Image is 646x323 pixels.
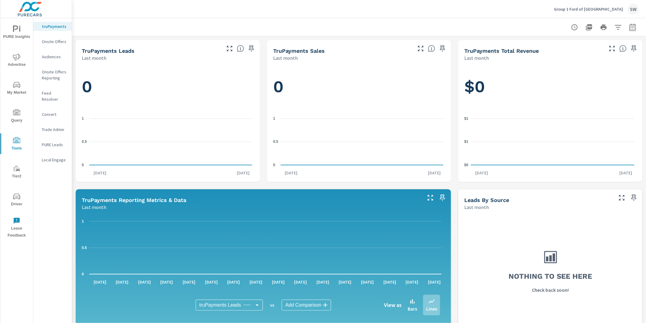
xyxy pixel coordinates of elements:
[2,109,31,124] span: Query
[42,126,67,133] p: Trade Admin
[273,116,275,121] text: 1
[312,279,333,285] p: [DATE]
[416,44,426,53] button: Make Fullscreen
[33,140,72,149] div: PURE Leads
[134,279,155,285] p: [DATE]
[617,193,627,203] button: Make Fullscreen
[42,69,67,81] p: Onsite Offers Reporting
[89,170,111,176] p: [DATE]
[33,125,72,134] div: Trade Admin
[285,302,321,308] span: Add Comparison
[273,140,278,144] text: 0.5
[42,54,67,60] p: Audiences
[426,193,435,203] button: Make Fullscreen
[196,300,263,311] div: truPayments Leads
[471,170,492,176] p: [DATE]
[233,170,254,176] p: [DATE]
[33,89,72,104] div: Feed Resolver
[33,52,72,61] div: Audiences
[223,279,244,285] p: [DATE]
[627,21,639,33] button: Select Date Range
[464,54,489,62] p: Last month
[509,271,592,281] h3: Nothing to see here
[82,48,134,54] h5: truPayments Leads
[428,45,435,52] span: Number of sales matched to a truPayments lead. [Source: This data is sourced from the dealer's DM...
[33,37,72,46] div: Onsite Offers
[42,23,67,29] p: truPayments
[615,170,636,176] p: [DATE]
[438,44,447,53] span: Save this to your personalized report
[42,39,67,45] p: Onsite Offers
[2,217,31,239] span: Leave Feedback
[82,219,84,224] text: 1
[82,204,106,211] p: Last month
[619,45,627,52] span: Total revenue from sales matched to a truPayments lead. [Source: This data is sourced from the de...
[82,116,84,121] text: 1
[280,170,302,176] p: [DATE]
[82,197,186,203] h5: truPayments Reporting Metrics & Data
[583,21,595,33] button: "Export Report to PDF"
[607,44,617,53] button: Make Fullscreen
[268,279,289,285] p: [DATE]
[290,279,311,285] p: [DATE]
[273,48,325,54] h5: truPayments Sales
[629,44,639,53] span: Save this to your personalized report
[42,142,67,148] p: PURE Leads
[273,54,298,62] p: Last month
[201,279,222,285] p: [DATE]
[464,197,509,203] h5: Leads By Source
[2,81,31,96] span: My Market
[464,204,489,211] p: Last month
[554,6,623,12] p: Group 1 Ford of [GEOGRAPHIC_DATA]
[2,53,31,68] span: Advertise
[464,48,539,54] h5: truPayments Total Revenue
[424,170,445,176] p: [DATE]
[408,305,417,312] p: Bars
[357,279,378,285] p: [DATE]
[2,165,31,180] span: Tier2
[402,279,423,285] p: [DATE]
[263,302,282,308] p: vs
[82,76,254,97] h1: 0
[245,279,267,285] p: [DATE]
[2,193,31,208] span: Driver
[33,67,72,82] div: Onsite Offers Reporting
[42,111,67,117] p: Convert
[89,279,111,285] p: [DATE]
[464,140,469,144] text: $1
[42,90,67,102] p: Feed Resolver
[225,44,234,53] button: Make Fullscreen
[464,163,469,167] text: $0
[33,155,72,164] div: Local Engage
[82,54,106,62] p: Last month
[628,4,639,15] div: SW
[629,193,639,203] span: Save this to your personalized report
[384,302,402,308] h6: View as
[42,157,67,163] p: Local Engage
[379,279,400,285] p: [DATE]
[33,110,72,119] div: Convert
[532,286,569,294] p: Check back soon!
[464,76,636,97] h1: $0
[156,279,177,285] p: [DATE]
[237,45,244,52] span: The number of truPayments leads.
[111,279,133,285] p: [DATE]
[247,44,256,53] span: Save this to your personalized report
[178,279,200,285] p: [DATE]
[282,300,331,311] div: Add Comparison
[273,163,275,167] text: 0
[33,22,72,31] div: truPayments
[2,137,31,152] span: Tools
[464,116,469,121] text: $1
[0,18,33,241] div: nav menu
[82,246,87,250] text: 0.5
[82,272,84,276] text: 0
[82,140,87,144] text: 0.5
[335,279,356,285] p: [DATE]
[612,21,624,33] button: Apply Filters
[273,76,445,97] h1: 0
[199,302,241,308] span: truPayments Leads
[424,279,445,285] p: [DATE]
[426,305,437,312] p: Lines
[438,193,447,203] span: Save this to your personalized report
